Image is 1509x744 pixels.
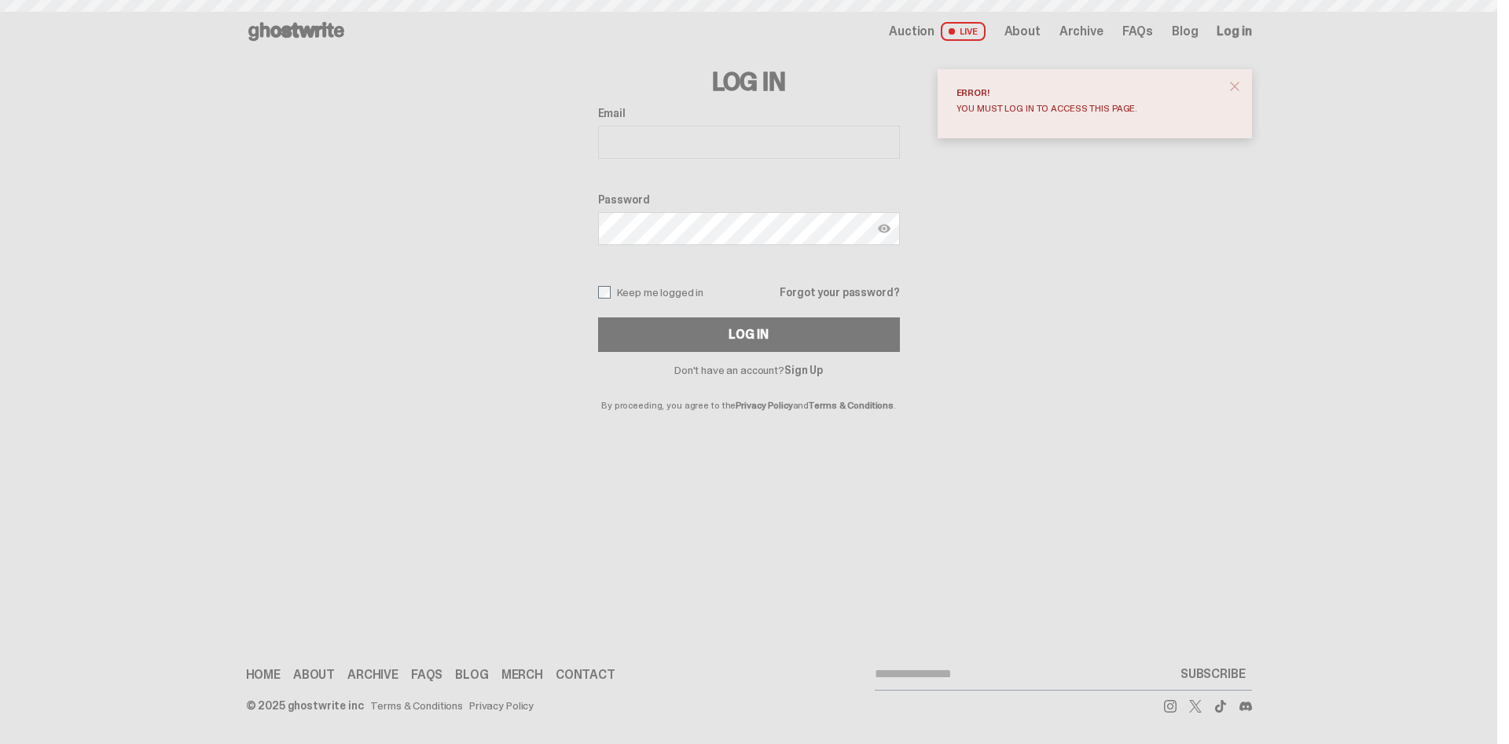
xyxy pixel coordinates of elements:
[956,104,1221,113] div: You must log in to access this page.
[1174,658,1252,690] button: SUBSCRIBE
[598,376,900,410] p: By proceeding, you agree to the and .
[878,222,890,235] img: Show password
[556,669,615,681] a: Contact
[469,700,534,711] a: Privacy Policy
[411,669,442,681] a: FAQs
[598,69,900,94] h3: Log In
[889,22,985,41] a: Auction LIVE
[598,317,900,352] button: Log In
[598,193,900,206] label: Password
[1221,72,1249,101] button: close
[598,107,900,119] label: Email
[455,669,488,681] a: Blog
[598,365,900,376] p: Don't have an account?
[598,286,611,299] input: Keep me logged in
[246,700,364,711] div: © 2025 ghostwrite inc
[370,700,463,711] a: Terms & Conditions
[1004,25,1041,38] a: About
[780,287,899,298] a: Forgot your password?
[889,25,934,38] span: Auction
[736,399,792,412] a: Privacy Policy
[809,399,894,412] a: Terms & Conditions
[246,669,281,681] a: Home
[1059,25,1103,38] a: Archive
[598,286,704,299] label: Keep me logged in
[941,22,986,41] span: LIVE
[501,669,543,681] a: Merch
[956,88,1221,97] div: Error!
[729,328,768,341] div: Log In
[293,669,335,681] a: About
[784,363,823,377] a: Sign Up
[347,669,398,681] a: Archive
[1172,25,1198,38] a: Blog
[1122,25,1153,38] a: FAQs
[1217,25,1251,38] a: Log in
